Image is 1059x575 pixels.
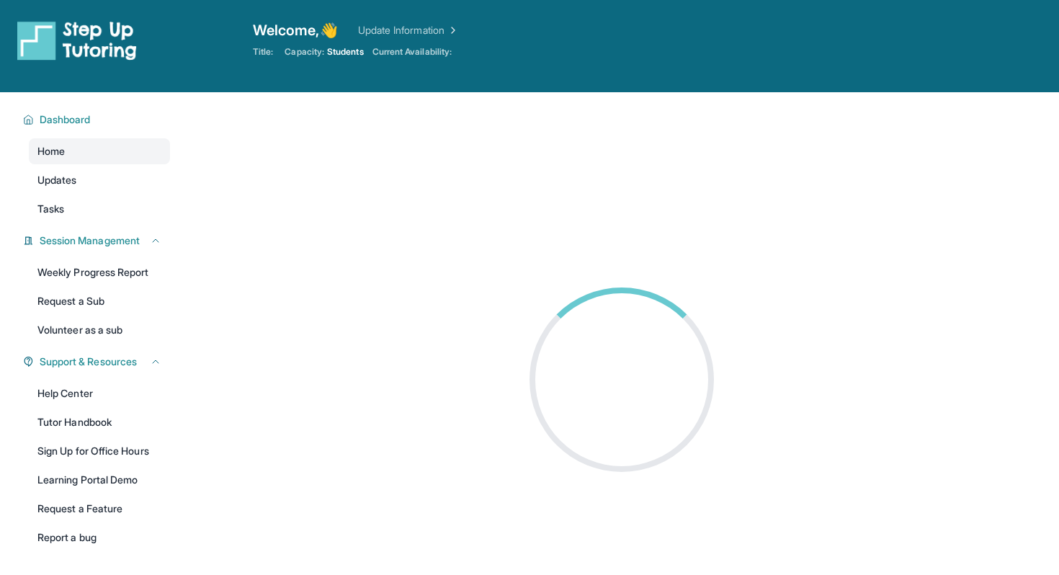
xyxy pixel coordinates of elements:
span: Updates [37,173,77,187]
span: Title: [253,46,273,58]
a: Request a Feature [29,496,170,522]
span: Dashboard [40,112,91,127]
a: Weekly Progress Report [29,259,170,285]
a: Tutor Handbook [29,409,170,435]
a: Sign Up for Office Hours [29,438,170,464]
span: Support & Resources [40,355,137,369]
button: Dashboard [34,112,161,127]
button: Support & Resources [34,355,161,369]
a: Request a Sub [29,288,170,314]
span: Students [327,46,364,58]
span: Tasks [37,202,64,216]
span: Welcome, 👋 [253,20,338,40]
span: Capacity: [285,46,324,58]
a: Update Information [358,23,459,37]
span: Home [37,144,65,159]
span: Session Management [40,233,140,248]
img: Chevron Right [444,23,459,37]
a: Tasks [29,196,170,222]
span: Current Availability: [372,46,452,58]
a: Learning Portal Demo [29,467,170,493]
a: Updates [29,167,170,193]
a: Volunteer as a sub [29,317,170,343]
a: Report a bug [29,525,170,551]
a: Home [29,138,170,164]
button: Session Management [34,233,161,248]
img: logo [17,20,137,61]
a: Help Center [29,380,170,406]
